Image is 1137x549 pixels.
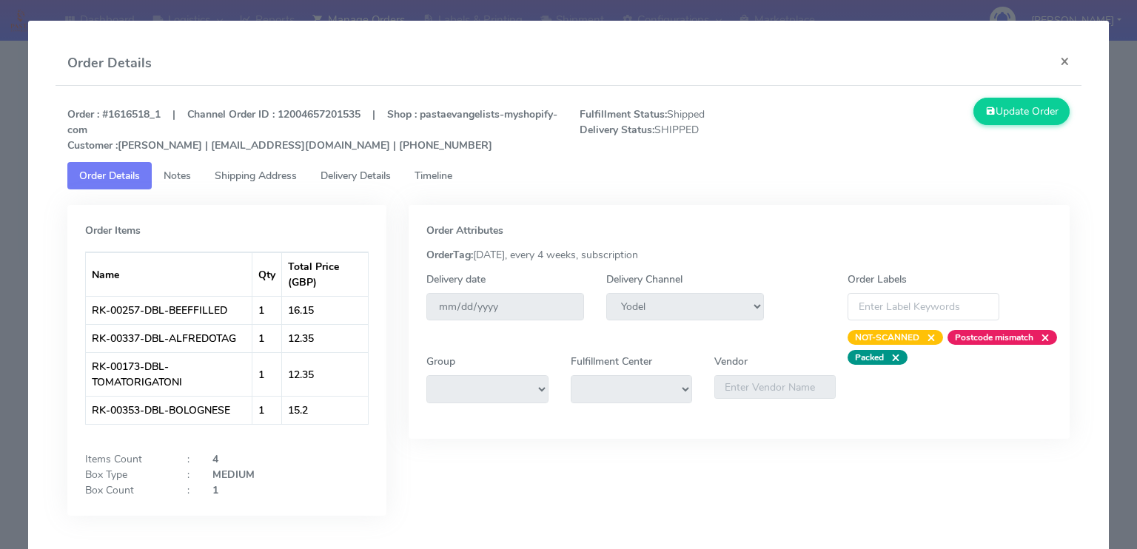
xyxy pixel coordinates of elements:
td: RK-00353-DBL-BOLOGNESE [86,396,252,424]
strong: Customer : [67,138,118,152]
strong: Order Items [85,223,141,238]
td: 1 [252,296,282,324]
strong: NOT-SCANNED [855,331,919,343]
button: Close [1048,41,1081,81]
strong: Order Attributes [426,223,503,238]
td: 12.35 [282,324,368,352]
td: RK-00337-DBL-ALFREDOTAG [86,324,252,352]
span: Shipping Address [215,169,297,183]
span: × [919,330,936,345]
th: Name [86,252,252,296]
label: Vendor [714,354,748,369]
strong: 1 [212,483,218,497]
strong: 4 [212,452,218,466]
div: Box Count [74,482,176,498]
div: : [176,451,201,467]
strong: Packed [855,351,884,363]
strong: Fulfillment Status: [580,107,667,121]
td: 1 [252,324,282,352]
td: RK-00257-DBL-BEEFFILLED [86,296,252,324]
label: Delivery date [426,272,486,287]
strong: Postcode mismatch [955,331,1033,343]
td: 16.15 [282,296,368,324]
label: Fulfillment Center [571,354,652,369]
strong: MEDIUM [212,468,255,482]
input: Enter Label Keywords [848,293,1000,320]
div: Box Type [74,467,176,482]
div: : [176,467,201,482]
strong: Order : #1616518_1 | Channel Order ID : 12004657201535 | Shop : pastaevangelists-myshopify-com [P... [67,107,557,152]
label: Group [426,354,455,369]
span: Timeline [415,169,452,183]
div: [DATE], every 4 weeks, subscription [415,247,1063,263]
td: 1 [252,352,282,396]
span: Order Details [79,169,140,183]
span: Notes [164,169,191,183]
strong: Delivery Status: [580,123,654,137]
td: 1 [252,396,282,424]
label: Delivery Channel [606,272,682,287]
input: Enter Vendor Name [714,375,836,399]
span: Shipped SHIPPED [568,107,825,153]
th: Total Price (GBP) [282,252,368,296]
div: : [176,482,201,498]
span: × [1033,330,1050,345]
th: Qty [252,252,282,296]
td: RK-00173-DBL-TOMATORIGATONI [86,352,252,396]
button: Update Order [973,98,1070,125]
div: Items Count [74,451,176,467]
span: × [884,350,900,365]
h4: Order Details [67,53,152,73]
span: Delivery Details [321,169,391,183]
label: Order Labels [848,272,907,287]
strong: OrderTag: [426,248,473,262]
td: 12.35 [282,352,368,396]
ul: Tabs [67,162,1070,189]
td: 15.2 [282,396,368,424]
